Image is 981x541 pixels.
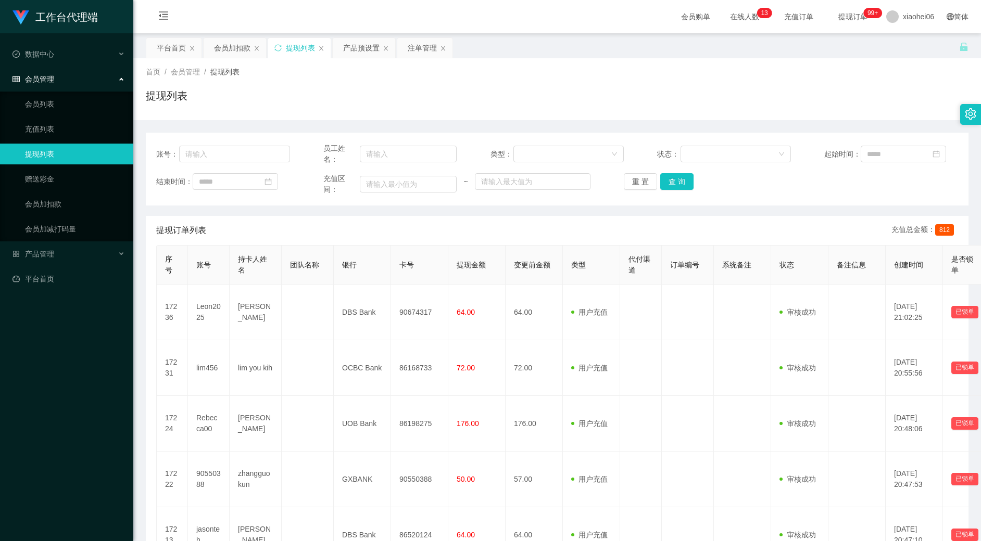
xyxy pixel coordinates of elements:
a: 图标: dashboard平台首页 [12,268,125,289]
td: OCBC Bank [334,340,391,396]
td: 90550388 [188,452,230,507]
span: 72.00 [457,364,475,372]
td: [DATE] 20:47:53 [886,452,943,507]
span: 提现订单列表 [156,224,206,237]
h1: 工作台代理端 [35,1,98,34]
td: Leon2025 [188,285,230,340]
span: 产品管理 [12,250,54,258]
td: [PERSON_NAME] [230,396,282,452]
td: 86198275 [391,396,448,452]
img: logo.9652507e.png [12,10,29,25]
sup: 963 [863,8,882,18]
i: 图标: close [189,45,195,51]
td: 17231 [157,340,188,396]
button: 已锁单 [951,473,978,485]
button: 查 询 [660,173,694,190]
span: 系统备注 [722,261,751,269]
span: 结束时间： [156,176,193,187]
i: 图标: close [318,45,324,51]
span: 用户充值 [571,475,608,483]
a: 充值列表 [25,119,125,139]
a: 赠送彩金 [25,169,125,189]
i: 图标: global [947,13,954,20]
i: 图标: calendar [265,178,272,185]
span: 会员管理 [171,68,200,76]
span: 审核成功 [779,531,816,539]
td: [DATE] 20:55:56 [886,340,943,396]
button: 已锁单 [951,306,978,318]
td: 176.00 [506,396,563,452]
td: lim you kih [230,340,282,396]
span: 用户充值 [571,419,608,428]
span: / [204,68,206,76]
button: 已锁单 [951,362,978,374]
i: 图标: unlock [959,42,969,51]
input: 请输入 [360,146,457,162]
span: 状态： [657,149,681,160]
span: 备注信息 [837,261,866,269]
td: [DATE] 21:02:25 [886,285,943,340]
span: 充值订单 [779,13,819,20]
a: 工作台代理端 [12,12,98,21]
i: 图标: calendar [933,150,940,158]
td: 17236 [157,285,188,340]
span: 账号 [196,261,211,269]
span: 64.00 [457,308,475,316]
span: 团队名称 [290,261,319,269]
span: 审核成功 [779,308,816,316]
i: 图标: menu-fold [146,1,181,34]
div: 产品预设置 [343,38,380,58]
span: 类型 [571,261,586,269]
span: 审核成功 [779,419,816,428]
h1: 提现列表 [146,88,187,104]
span: 50.00 [457,475,475,483]
button: 重 置 [624,173,657,190]
span: 会员管理 [12,75,54,83]
td: 17224 [157,396,188,452]
i: 图标: down [778,151,785,158]
span: 创建时间 [894,261,923,269]
div: 平台首页 [157,38,186,58]
i: 图标: setting [965,108,976,120]
a: 会员加减打码量 [25,218,125,239]
span: 订单编号 [670,261,699,269]
span: 序号 [165,255,172,274]
p: 1 [761,8,764,18]
td: Rebecca00 [188,396,230,452]
span: 提现列表 [210,68,240,76]
td: UOB Bank [334,396,391,452]
td: 72.00 [506,340,563,396]
input: 请输入最小值为 [360,176,457,192]
span: 用户充值 [571,531,608,539]
span: 审核成功 [779,475,816,483]
span: 账号： [156,149,179,160]
td: 90674317 [391,285,448,340]
div: 充值总金额： [891,224,958,237]
span: 是否锁单 [951,255,973,274]
span: 64.00 [457,531,475,539]
sup: 13 [757,8,772,18]
span: 起始时间： [824,149,861,160]
i: 图标: close [383,45,389,51]
span: ~ [457,176,474,187]
span: 持卡人姓名 [238,255,267,274]
button: 已锁单 [951,417,978,430]
input: 请输入最大值为 [475,173,591,190]
td: lim456 [188,340,230,396]
span: 充值区间： [323,173,360,195]
a: 会员加扣款 [25,194,125,214]
i: 图标: down [611,151,618,158]
span: 812 [935,224,954,236]
a: 提现列表 [25,144,125,164]
span: 代付渠道 [628,255,650,274]
span: 在线人数 [725,13,764,20]
td: 64.00 [506,285,563,340]
i: 图标: close [440,45,446,51]
span: 提现订单 [833,13,873,20]
td: 86168733 [391,340,448,396]
input: 请输入 [179,146,290,162]
i: 图标: close [254,45,260,51]
td: 17222 [157,452,188,507]
span: 变更前金额 [514,261,550,269]
td: GXBANK [334,452,391,507]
